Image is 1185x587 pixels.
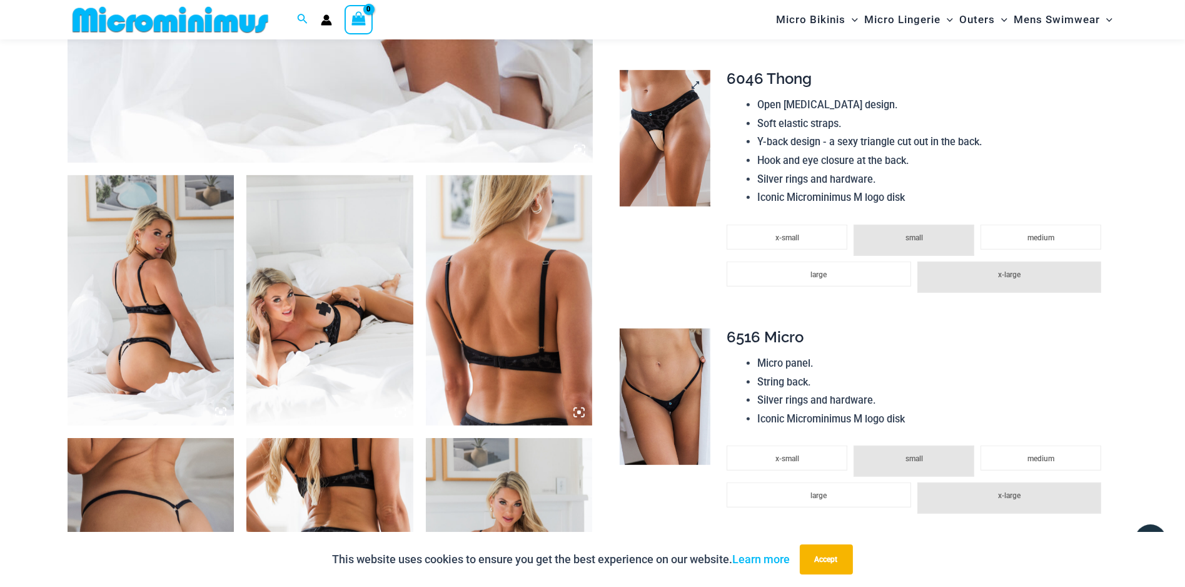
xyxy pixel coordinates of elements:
li: Y-back design - a sexy triangle cut out in the back. [757,133,1107,151]
a: Micro BikinisMenu ToggleMenu Toggle [773,4,861,36]
li: Silver rings and hardware. [757,391,1107,410]
span: medium [1027,233,1054,242]
img: Nights Fall Silver Leopard 1036 Bra [426,175,593,426]
span: Menu Toggle [995,4,1007,36]
nav: Site Navigation [771,2,1118,38]
li: String back. [757,373,1107,392]
li: small [854,225,974,256]
span: Menu Toggle [845,4,858,36]
a: Account icon link [321,14,332,26]
li: Iconic Microminimus M logo disk [757,410,1107,429]
li: medium [981,225,1101,250]
li: x-large [917,262,1101,293]
li: x-small [727,225,847,250]
span: x-large [998,491,1021,500]
a: View Shopping Cart, empty [345,5,373,34]
span: Mens Swimwear [1014,4,1100,36]
span: Menu Toggle [940,4,953,36]
p: This website uses cookies to ensure you get the best experience on our website. [333,550,790,569]
img: Nights Fall Silver Leopard 1036 Bra 6046 Thong [68,175,234,426]
span: 6516 Micro [727,328,804,346]
img: MM SHOP LOGO FLAT [68,6,273,34]
img: Nights Fall Silver Leopard 1036 Bra 6046 Thong [246,175,413,426]
a: OutersMenu ToggleMenu Toggle [956,4,1011,36]
span: x-large [998,270,1021,279]
li: x-small [727,446,847,471]
span: Micro Lingerie [864,4,940,36]
a: Learn more [733,553,790,566]
li: x-large [917,482,1101,514]
a: Micro LingerieMenu ToggleMenu Toggle [861,4,956,36]
span: medium [1027,454,1054,463]
img: Nights Fall Silver Leopard 6516 Micro [620,329,710,465]
span: Outers [959,4,995,36]
span: 6046 Thong [727,69,812,88]
li: large [727,482,910,508]
span: x-small [775,454,799,463]
li: Micro panel. [757,354,1107,373]
span: large [811,270,827,279]
li: Silver rings and hardware. [757,170,1107,189]
button: Accept [800,544,853,574]
span: Micro Bikinis [776,4,845,36]
span: small [905,454,923,463]
a: Mens SwimwearMenu ToggleMenu Toggle [1011,4,1116,36]
li: small [854,446,974,477]
li: Soft elastic straps. [757,115,1107,133]
li: medium [981,446,1101,471]
li: Hook and eye closure at the back. [757,151,1107,170]
li: Iconic Microminimus M logo disk [757,188,1107,207]
li: Open [MEDICAL_DATA] design. [757,96,1107,115]
a: Search icon link [297,12,308,28]
img: Nights Fall Silver Leopard 6046 Thong [620,70,710,207]
span: Menu Toggle [1100,4,1112,36]
span: x-small [775,233,799,242]
li: large [727,262,910,287]
span: small [905,233,923,242]
span: large [811,491,827,500]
